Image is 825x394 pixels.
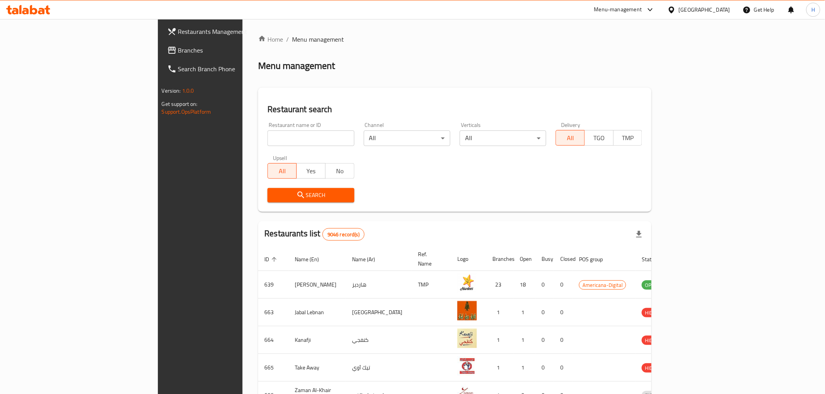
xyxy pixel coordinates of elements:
[325,163,354,179] button: No
[486,247,513,271] th: Branches
[322,228,365,241] div: Total records count
[346,354,412,382] td: تيك آوي
[296,163,326,179] button: Yes
[267,188,354,202] button: Search
[588,132,611,144] span: TGO
[264,255,279,264] span: ID
[579,281,626,290] span: Americana-Digital
[486,354,513,382] td: 1
[561,122,581,128] label: Delivery
[300,165,322,177] span: Yes
[264,228,365,241] h2: Restaurants list
[161,41,296,60] a: Branches
[554,271,573,299] td: 0
[451,247,486,271] th: Logo
[513,271,535,299] td: 18
[271,165,294,177] span: All
[679,5,730,14] div: [GEOGRAPHIC_DATA]
[811,5,815,14] span: H
[457,301,477,320] img: Jabal Lebnan
[418,250,442,268] span: Ref. Name
[642,255,667,264] span: Status
[267,104,642,115] h2: Restaurant search
[554,354,573,382] td: 0
[554,299,573,326] td: 0
[554,326,573,354] td: 0
[258,60,335,72] h2: Menu management
[535,247,554,271] th: Busy
[630,225,648,244] div: Export file
[412,271,451,299] td: TMP
[457,273,477,293] img: Hardee's
[295,255,329,264] span: Name (En)
[486,326,513,354] td: 1
[535,326,554,354] td: 0
[559,132,582,144] span: All
[513,299,535,326] td: 1
[513,247,535,271] th: Open
[460,130,546,146] div: All
[594,5,642,14] div: Menu-management
[486,271,513,299] td: 23
[642,364,665,373] span: HIDDEN
[162,99,198,109] span: Get support on:
[513,326,535,354] td: 1
[346,326,412,354] td: كنفجي
[274,190,348,200] span: Search
[352,255,385,264] span: Name (Ar)
[642,336,665,345] span: HIDDEN
[584,130,614,146] button: TGO
[162,86,181,96] span: Version:
[292,35,344,44] span: Menu management
[161,60,296,78] a: Search Branch Phone
[258,35,652,44] nav: breadcrumb
[642,281,661,290] span: OPEN
[182,86,194,96] span: 1.0.0
[329,165,351,177] span: No
[579,255,613,264] span: POS group
[289,326,346,354] td: Kanafji
[554,247,573,271] th: Closed
[346,271,412,299] td: هارديز
[513,354,535,382] td: 1
[346,299,412,326] td: [GEOGRAPHIC_DATA]
[323,231,364,238] span: 9046 record(s)
[457,329,477,348] img: Kanafji
[486,299,513,326] td: 1
[617,132,639,144] span: TMP
[161,22,296,41] a: Restaurants Management
[364,130,450,146] div: All
[267,130,354,146] input: Search for restaurant name or ID..
[535,271,554,299] td: 0
[289,354,346,382] td: Take Away
[613,130,643,146] button: TMP
[535,354,554,382] td: 0
[289,271,346,299] td: [PERSON_NAME]
[289,299,346,326] td: Jabal Lebnan
[556,130,585,146] button: All
[178,64,289,74] span: Search Branch Phone
[535,299,554,326] td: 0
[267,163,297,179] button: All
[457,356,477,376] img: Take Away
[178,46,289,55] span: Branches
[178,27,289,36] span: Restaurants Management
[273,155,287,161] label: Upsell
[642,308,665,317] span: HIDDEN
[642,308,665,317] div: HIDDEN
[162,107,211,117] a: Support.OpsPlatform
